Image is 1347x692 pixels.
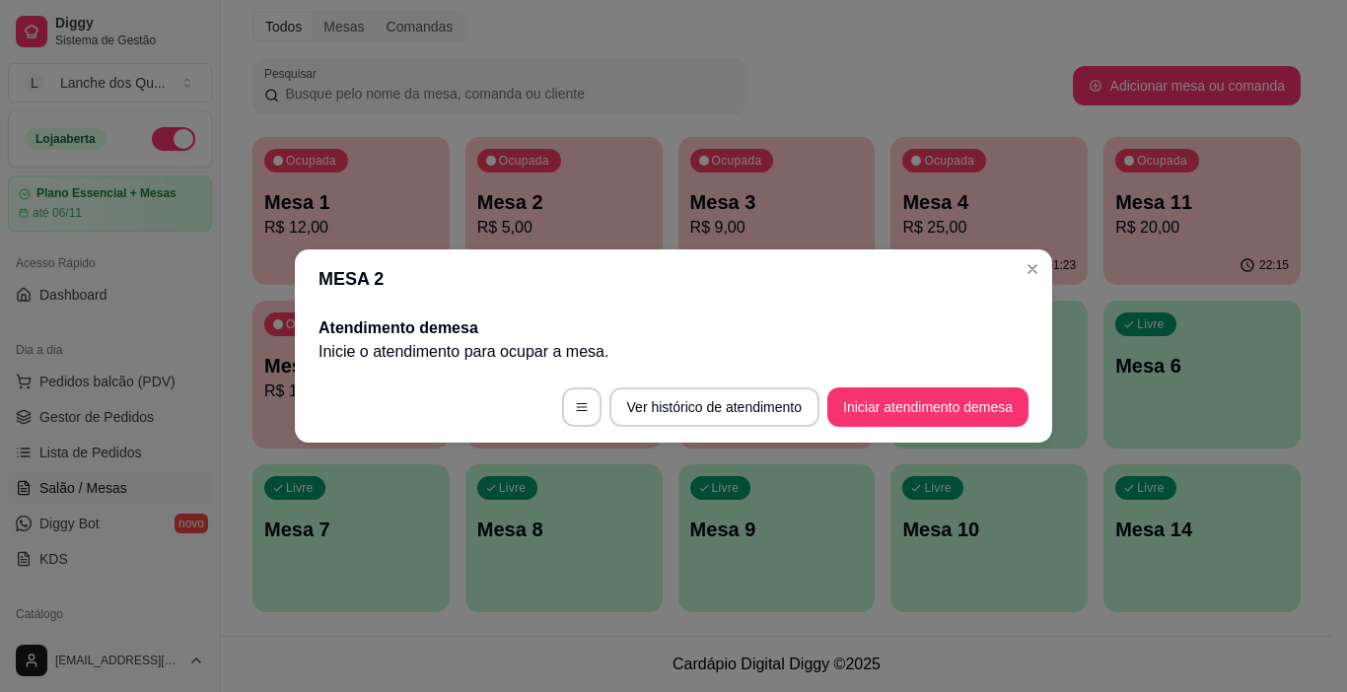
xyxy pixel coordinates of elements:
[609,387,819,427] button: Ver histórico de atendimento
[1017,253,1048,285] button: Close
[319,316,1028,340] h2: Atendimento de mesa
[295,249,1052,309] header: MESA 2
[827,387,1028,427] button: Iniciar atendimento demesa
[319,340,1028,364] p: Inicie o atendimento para ocupar a mesa .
